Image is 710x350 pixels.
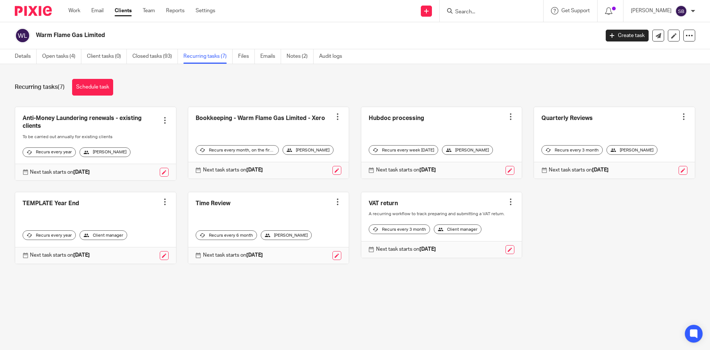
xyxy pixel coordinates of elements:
div: [PERSON_NAME] [80,147,131,157]
a: Emails [260,49,281,64]
a: Reports [166,7,185,14]
img: Pixie [15,6,52,16]
div: Recurs every 6 month [196,230,257,240]
a: Closed tasks (93) [132,49,178,64]
p: [PERSON_NAME] [631,7,672,14]
a: Create task [606,30,649,41]
div: Recurs every 3 month [541,145,603,155]
span: (7) [58,84,65,90]
div: [PERSON_NAME] [442,145,493,155]
strong: [DATE] [73,253,90,258]
img: svg%3E [15,28,30,43]
div: Recurs every month, on the first [DATE] [196,145,279,155]
strong: [DATE] [73,170,90,175]
p: Next task starts on [376,166,436,174]
p: Next task starts on [376,246,436,253]
a: Team [143,7,155,14]
div: Recurs every week [DATE] [369,145,438,155]
a: Recurring tasks (7) [183,49,233,64]
h2: Warm Flame Gas Limited [36,31,483,39]
div: [PERSON_NAME] [283,145,334,155]
div: [PERSON_NAME] [606,145,657,155]
p: Next task starts on [30,251,90,259]
a: Open tasks (4) [42,49,81,64]
strong: [DATE] [419,167,436,173]
p: Next task starts on [30,169,90,176]
a: Email [91,7,104,14]
a: Clients [115,7,132,14]
a: Client tasks (0) [87,49,127,64]
input: Search [454,9,521,16]
a: Audit logs [319,49,348,64]
div: Client manager [434,224,481,234]
div: Client manager [80,230,127,240]
h1: Recurring tasks [15,83,65,91]
strong: [DATE] [419,247,436,252]
div: Recurs every 3 month [369,224,430,234]
a: Settings [196,7,215,14]
strong: [DATE] [246,167,263,173]
strong: [DATE] [592,167,609,173]
p: Next task starts on [203,251,263,259]
div: Recurs every year [23,230,76,240]
strong: [DATE] [246,253,263,258]
img: svg%3E [675,5,687,17]
p: Next task starts on [549,166,609,174]
a: Details [15,49,37,64]
span: Get Support [561,8,590,13]
a: Notes (2) [287,49,314,64]
div: [PERSON_NAME] [261,230,312,240]
a: Files [238,49,255,64]
a: Work [68,7,80,14]
p: Next task starts on [203,166,263,174]
div: Recurs every year [23,147,76,157]
a: Schedule task [72,79,113,96]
